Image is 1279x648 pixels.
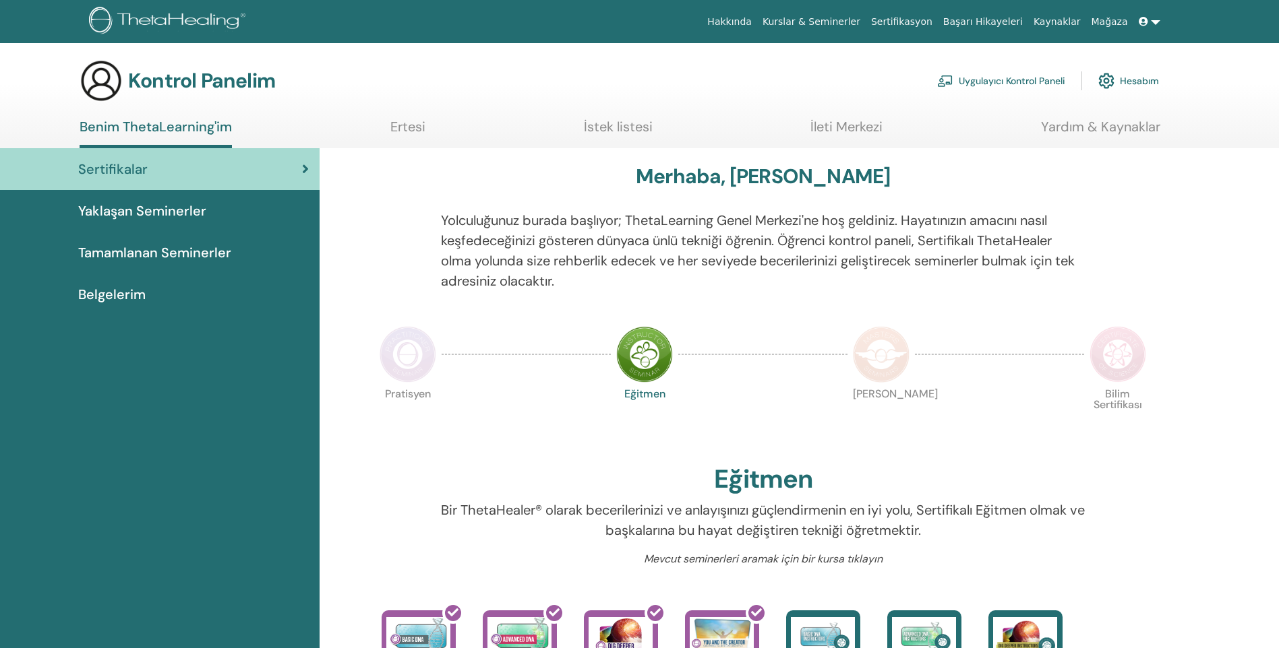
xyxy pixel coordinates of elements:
a: Uygulayıcı Kontrol Paneli [937,66,1065,96]
a: Yardım & Kaynaklar [1041,119,1160,145]
p: [PERSON_NAME] [853,389,910,445]
p: Yolculuğunuz burada başlıyor; ThetaLearning Genel Merkezi'ne hoş geldiniz. Hayatınızın amacını na... [441,210,1085,291]
p: Mevcut seminerleri aramak için bir kursa tıklayın [441,551,1085,567]
span: Sertifikalar [78,159,148,179]
a: İleti Merkezi [810,119,883,145]
img: cog.svg [1098,69,1114,92]
img: Bilim Sertifikası [1090,326,1146,383]
h3: Merhaba, [PERSON_NAME] [636,164,890,189]
h2: Eğitmen [714,464,812,495]
p: Eğitmen [616,389,673,445]
a: Kurslar & Seminerler [757,9,866,34]
h3: Kontrol Panelim [128,69,275,93]
a: Ertesi [390,119,425,145]
a: Hesabım [1098,66,1159,96]
a: İstek listesi [584,119,653,145]
p: Pratisyen [380,389,436,445]
img: chalkboard-teacher.svg [937,75,953,87]
font: Hesabım [1120,75,1159,87]
a: Başarı Hikayeleri [938,9,1028,34]
a: Sertifikasyon [866,9,938,34]
img: generic-user-icon.jpg [80,59,123,102]
a: Mağaza [1085,9,1133,34]
img: Pratisyen [380,326,436,383]
p: Bir ThetaHealer® olarak becerilerinizi ve anlayışınızı güçlendirmenin en iyi yolu, Sertifikalı Eğ... [441,500,1085,540]
span: Yaklaşan Seminerler [78,201,206,221]
a: Kaynaklar [1028,9,1086,34]
font: Uygulayıcı Kontrol Paneli [959,75,1065,87]
a: Hakkında [702,9,757,34]
span: Tamamlanan Seminerler [78,242,231,263]
img: Efendi [853,326,910,383]
p: Bilim Sertifikası [1090,389,1146,445]
img: Eğitmen [616,326,673,383]
img: logo.png [89,7,250,37]
a: Benim ThetaLearning'im [80,119,232,148]
span: Belgelerim [78,284,146,304]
